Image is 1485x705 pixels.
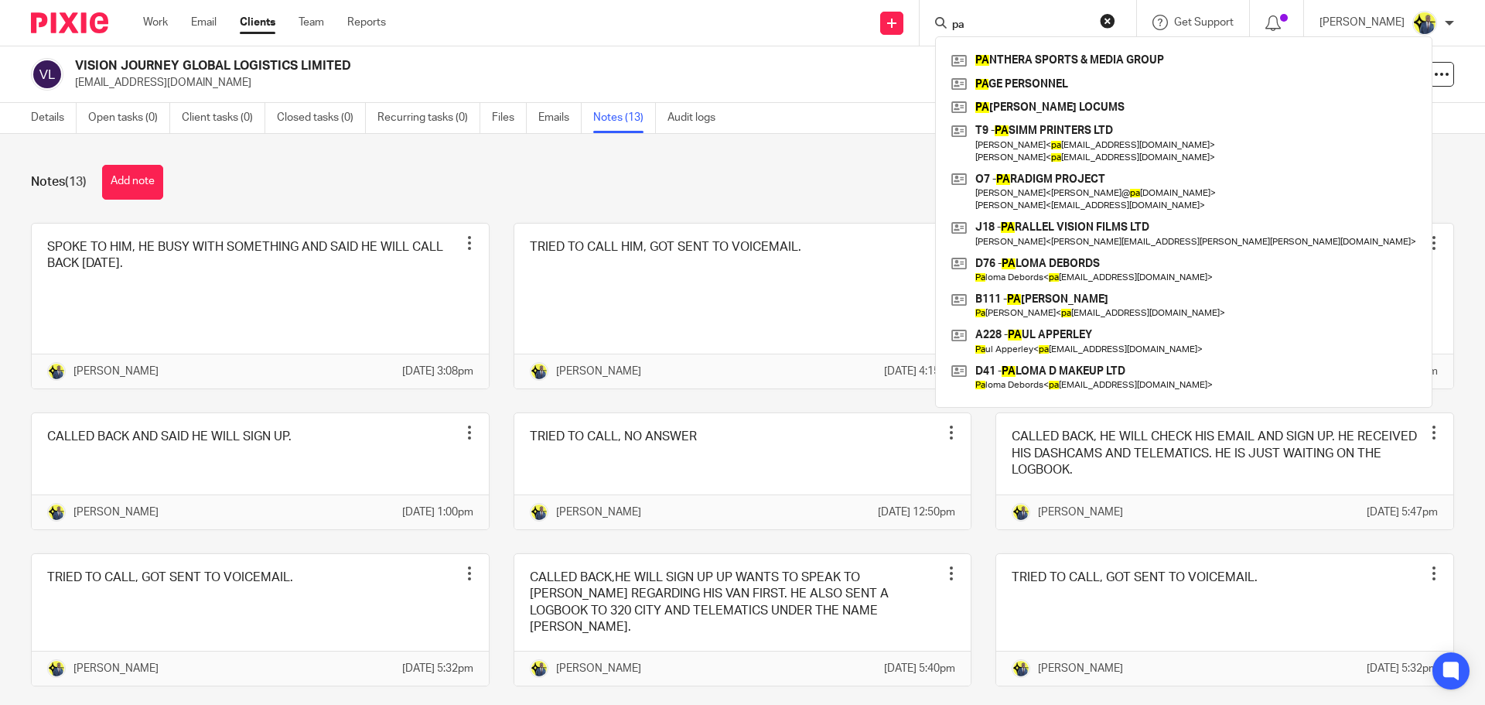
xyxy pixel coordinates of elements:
img: Dennis-Starbridge.jpg [530,659,548,678]
a: Open tasks (0) [88,103,170,133]
a: Details [31,103,77,133]
a: Emails [538,103,582,133]
p: [PERSON_NAME] [73,661,159,676]
span: (13) [65,176,87,188]
p: [PERSON_NAME] [73,505,159,520]
p: [PERSON_NAME] [1319,15,1405,30]
img: Dennis-Starbridge.jpg [47,659,66,678]
p: [PERSON_NAME] [1038,505,1123,520]
h2: VISION JOURNEY GLOBAL LOGISTICS LIMITED [75,58,1010,74]
img: Dennis-Starbridge.jpg [530,362,548,381]
h1: Notes [31,174,87,190]
a: Audit logs [667,103,727,133]
p: [PERSON_NAME] [556,364,641,379]
p: [DATE] 12:50pm [878,505,955,520]
p: [DATE] 3:08pm [402,364,473,379]
img: Dennis-Starbridge.jpg [47,503,66,522]
p: [DATE] 4:15pm [884,364,955,379]
a: Recurring tasks (0) [377,103,480,133]
p: [DATE] 5:40pm [884,661,955,676]
p: [PERSON_NAME] [1038,661,1123,676]
img: Dennis-Starbridge.jpg [47,362,66,381]
p: [DATE] 5:32pm [402,661,473,676]
a: Email [191,15,217,30]
img: Pixie [31,12,108,33]
img: Dennis-Starbridge.jpg [1412,11,1437,36]
button: Add note [102,165,163,200]
button: Clear [1100,13,1115,29]
a: Work [143,15,168,30]
p: [PERSON_NAME] [73,364,159,379]
img: Dennis-Starbridge.jpg [1012,503,1030,522]
a: Notes (13) [593,103,656,133]
span: Get Support [1174,17,1234,28]
a: Team [299,15,324,30]
p: [PERSON_NAME] [556,505,641,520]
p: [DATE] 5:47pm [1367,505,1438,520]
p: [DATE] 1:00pm [402,505,473,520]
a: Files [492,103,527,133]
p: [PERSON_NAME] [556,661,641,676]
input: Search [951,19,1090,33]
img: Dennis-Starbridge.jpg [1012,659,1030,678]
a: Clients [240,15,275,30]
p: [DATE] 5:32pm [1367,661,1438,676]
img: svg%3E [31,58,63,91]
a: Client tasks (0) [182,103,265,133]
p: [EMAIL_ADDRESS][DOMAIN_NAME] [75,75,1244,91]
a: Closed tasks (0) [277,103,366,133]
img: Dennis-Starbridge.jpg [530,503,548,522]
a: Reports [347,15,386,30]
